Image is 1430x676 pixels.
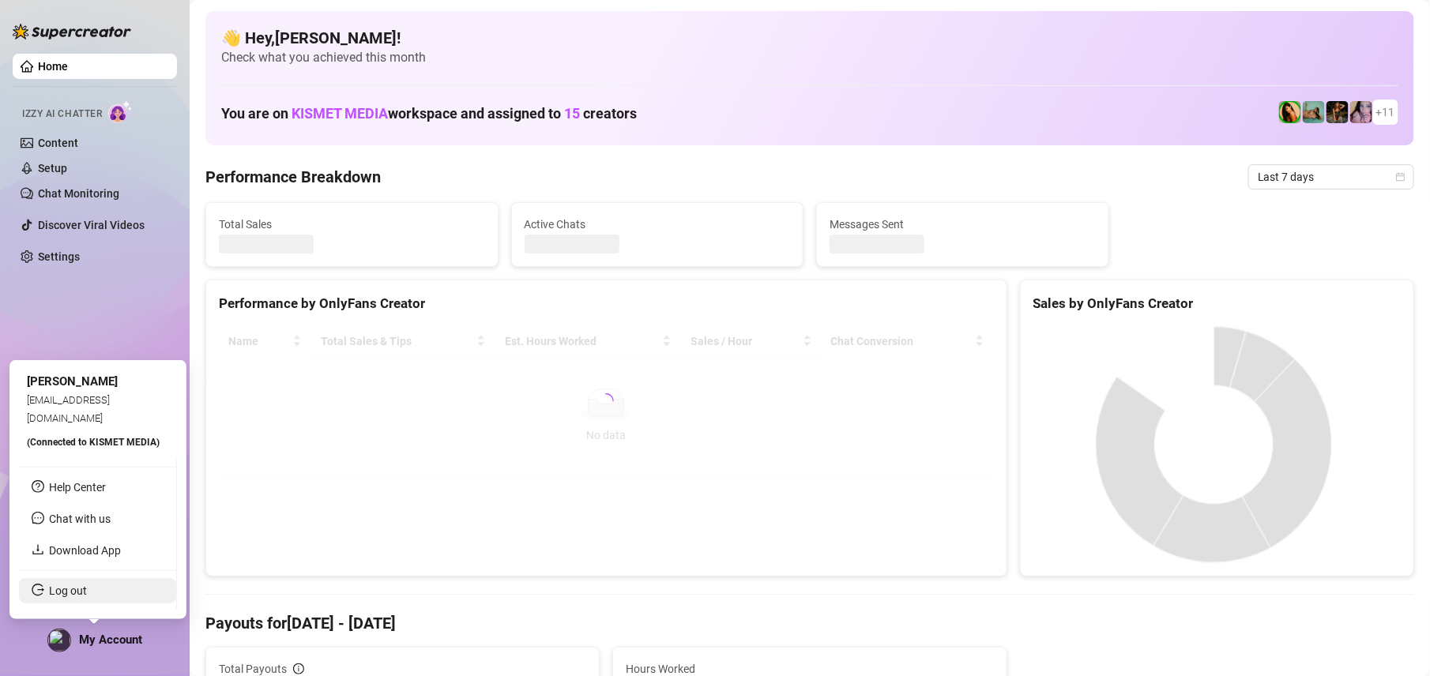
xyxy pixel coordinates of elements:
span: Total Sales [219,216,485,233]
img: AI Chatter [108,100,133,123]
span: Chat with us [49,513,111,525]
img: profilePics%2FqXZv057nX8W3aJd6Aze4f7ZRK6g2.jpeg [48,629,70,652]
li: Log out [19,578,176,603]
span: [EMAIL_ADDRESS][DOMAIN_NAME] [27,394,110,423]
img: Jade [1279,101,1301,123]
h4: Payouts for [DATE] - [DATE] [205,612,1414,634]
span: loading [597,392,615,410]
span: Izzy AI Chatter [22,107,102,122]
span: info-circle [293,663,304,674]
span: KISMET MEDIA [292,105,388,122]
a: Setup [38,162,67,175]
span: 15 [564,105,580,122]
h1: You are on workspace and assigned to creators [221,105,637,122]
div: Sales by OnlyFans Creator [1033,293,1401,314]
a: Help Center [49,481,106,494]
span: (Connected to KISMET MEDIA ) [27,437,160,448]
span: Active Chats [525,216,791,233]
div: Performance by OnlyFans Creator [219,293,994,314]
h4: Performance Breakdown [205,166,381,188]
span: calendar [1396,172,1406,182]
a: Chat Monitoring [38,187,119,200]
a: Settings [38,250,80,263]
img: Ańa [1327,101,1349,123]
img: Boo VIP [1303,101,1325,123]
a: Discover Viral Videos [38,219,145,231]
span: Last 7 days [1258,165,1405,189]
span: [PERSON_NAME] [27,374,118,389]
a: Content [38,137,78,149]
span: Messages Sent [830,216,1096,233]
a: Home [38,60,68,73]
img: Lea [1350,101,1372,123]
a: Download App [49,544,121,557]
h4: 👋 Hey, [PERSON_NAME] ! [221,27,1398,49]
span: Check what you achieved this month [221,49,1398,66]
a: Log out [49,584,87,597]
span: + 11 [1376,103,1395,121]
img: logo-BBDzfeDw.svg [13,24,131,39]
span: message [32,512,44,524]
span: My Account [79,633,142,647]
